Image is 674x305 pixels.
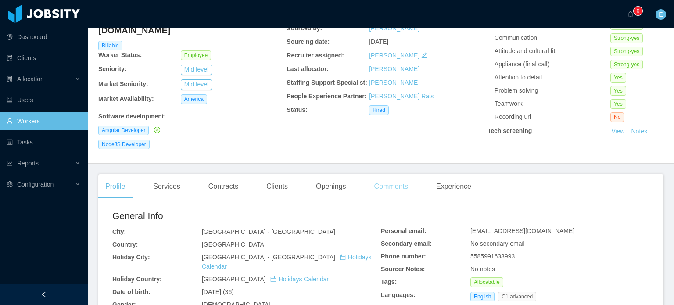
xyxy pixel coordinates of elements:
[112,276,162,283] b: Holiday Country:
[340,254,346,260] i: icon: calendar
[498,292,536,301] span: C1 advanced
[495,112,610,122] div: Recording url
[367,174,415,199] div: Comments
[287,65,329,72] b: Last allocator:
[17,75,44,83] span: Allocation
[287,38,330,45] b: Sourcing date:
[610,60,643,69] span: Strong-yes
[7,133,81,151] a: icon: profileTasks
[488,127,532,134] strong: Tech screening
[98,113,166,120] b: Software development :
[309,174,353,199] div: Openings
[181,94,207,104] span: America
[381,240,432,247] b: Secondary email:
[369,93,434,100] a: [PERSON_NAME] Rais
[381,291,416,298] b: Languages:
[7,160,13,166] i: icon: line-chart
[201,174,245,199] div: Contracts
[98,41,122,50] span: Billable
[429,174,478,199] div: Experience
[470,240,525,247] span: No secondary email
[154,127,160,133] i: icon: check-circle
[7,91,81,109] a: icon: robotUsers
[202,288,234,295] span: [DATE] (36)
[369,79,419,86] a: [PERSON_NAME]
[495,47,610,56] div: Attitude and cultural fit
[7,49,81,67] a: icon: auditClients
[152,126,160,133] a: icon: check-circle
[470,253,515,260] span: 5585991633993
[98,51,142,58] b: Worker Status:
[495,60,610,69] div: Appliance (final call)
[112,288,151,295] b: Date of birth:
[17,160,39,167] span: Reports
[287,106,307,113] b: Status:
[7,28,81,46] a: icon: pie-chartDashboard
[181,65,212,75] button: Mid level
[181,79,212,90] button: Mid level
[381,278,397,285] b: Tags:
[381,227,427,234] b: Personal email:
[98,95,154,102] b: Market Availability:
[98,80,148,87] b: Market Seniority:
[421,52,427,58] i: icon: edit
[98,174,132,199] div: Profile
[610,47,643,56] span: Strong-yes
[470,266,495,273] span: No notes
[202,276,329,283] span: [GEOGRAPHIC_DATA]
[98,140,150,149] span: NodeJS Developer
[610,73,626,83] span: Yes
[369,38,388,45] span: [DATE]
[202,254,372,270] span: [GEOGRAPHIC_DATA] - [GEOGRAPHIC_DATA]
[495,99,610,108] div: Teamwork
[112,254,150,261] b: Holiday City:
[112,228,126,235] b: City:
[369,25,419,32] a: [PERSON_NAME]
[381,253,426,260] b: Phone number:
[98,126,149,135] span: Angular Developer
[181,50,211,60] span: Employee
[287,52,344,59] b: Recruiter assigned:
[634,7,642,15] sup: 0
[7,112,81,130] a: icon: userWorkers
[112,209,381,223] h2: General Info
[627,126,651,137] button: Notes
[7,76,13,82] i: icon: solution
[98,65,127,72] b: Seniority:
[17,181,54,188] span: Configuration
[608,128,627,135] a: View
[7,181,13,187] i: icon: setting
[202,254,372,270] a: icon: calendarHolidays Calendar
[495,73,610,82] div: Attention to detail
[470,227,574,234] span: [EMAIL_ADDRESS][DOMAIN_NAME]
[369,65,419,72] a: [PERSON_NAME]
[610,86,626,96] span: Yes
[146,174,187,199] div: Services
[495,33,610,43] div: Communication
[202,228,335,235] span: [GEOGRAPHIC_DATA] - [GEOGRAPHIC_DATA]
[369,105,389,115] span: Hired
[270,276,276,282] i: icon: calendar
[287,79,367,86] b: Staffing Support Specialist:
[369,52,419,59] a: [PERSON_NAME]
[470,277,503,287] span: Allocatable
[381,266,425,273] b: Sourcer Notes:
[259,174,295,199] div: Clients
[610,33,643,43] span: Strong-yes
[270,276,329,283] a: icon: calendarHolidays Calendar
[495,86,610,95] div: Problem solving
[470,292,495,301] span: English
[659,9,663,20] span: E
[287,25,322,32] b: Sourced by:
[610,99,626,109] span: Yes
[112,241,138,248] b: Country:
[610,112,624,122] span: No
[202,241,266,248] span: [GEOGRAPHIC_DATA]
[627,11,634,17] i: icon: bell
[287,93,366,100] b: People Experience Partner:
